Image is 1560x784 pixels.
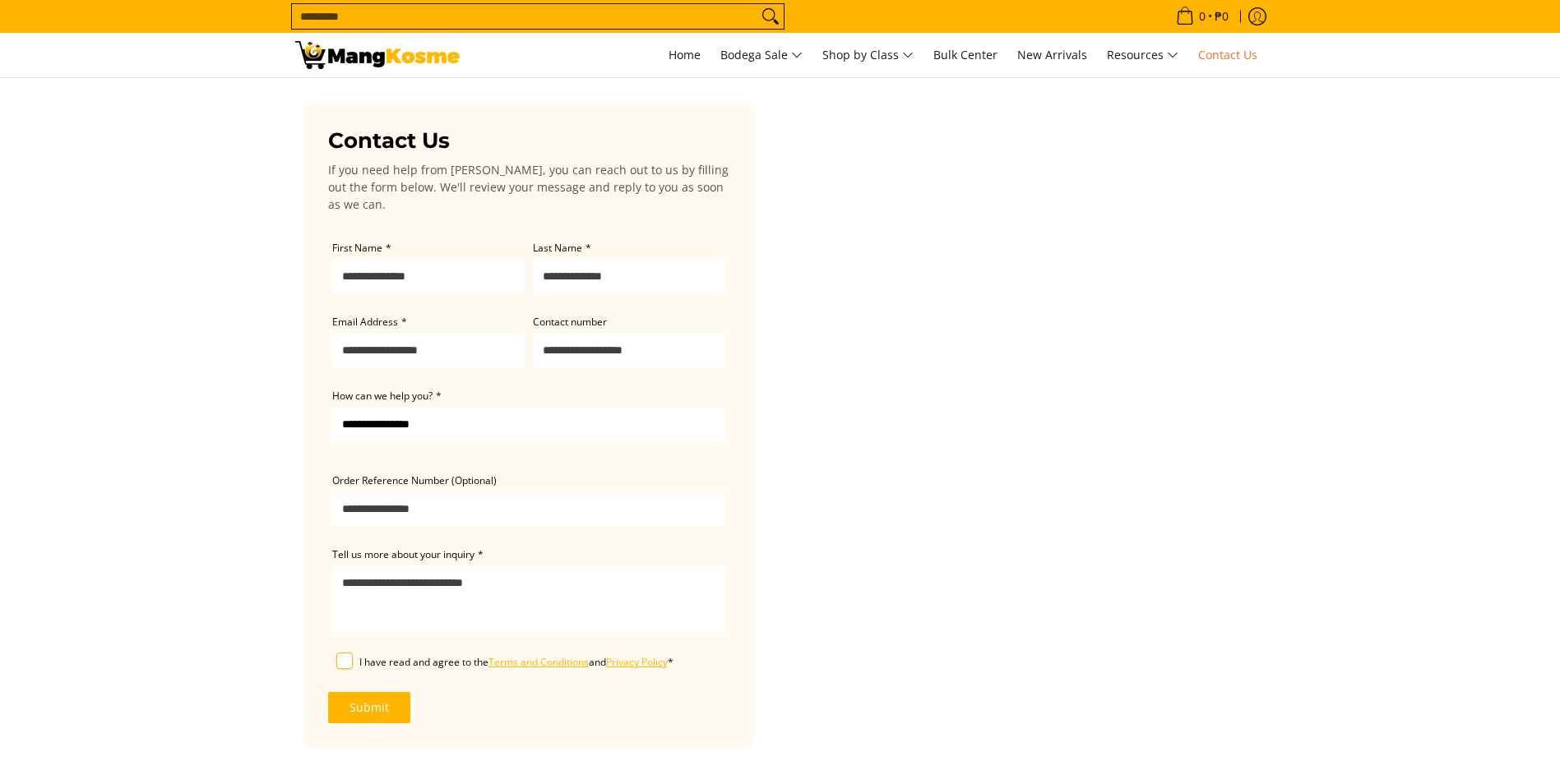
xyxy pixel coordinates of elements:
[606,655,668,669] a: Privacy Policy
[332,315,398,329] span: Email Address
[660,33,709,77] a: Home
[295,41,460,69] img: Contact Us Today! l Mang Kosme - Home Appliance Warehouse Sale
[533,315,607,329] span: Contact number
[1197,11,1208,22] span: 0
[1198,47,1257,62] span: Contact Us
[1107,45,1178,66] span: Resources
[476,33,1266,77] nav: Main Menu
[925,33,1006,77] a: Bulk Center
[332,547,474,561] span: Tell us more about your inquiry
[720,45,803,66] span: Bodega Sale
[1171,7,1234,25] span: •
[328,161,729,213] p: If you need help from [PERSON_NAME], you can reach out to us by filling out the form below. We'll...
[328,127,729,154] h3: Contact Us
[757,4,784,29] button: Search
[933,47,998,62] span: Bulk Center
[1099,33,1187,77] a: Resources
[822,45,914,66] span: Shop by Class
[359,655,668,669] span: I have read and agree to the and
[1190,33,1266,77] a: Contact Us
[533,241,582,255] span: Last Name
[332,473,497,487] span: Order Reference Number (Optional)
[1017,47,1087,62] span: New Arrivals
[669,47,701,62] span: Home
[1009,33,1095,77] a: New Arrivals
[488,655,589,669] a: Terms and Conditions
[328,692,410,723] button: Submit
[712,33,811,77] a: Bodega Sale
[814,33,922,77] a: Shop by Class
[332,241,382,255] span: First Name
[332,389,433,403] span: How can we help you?
[1212,11,1231,22] span: ₱0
